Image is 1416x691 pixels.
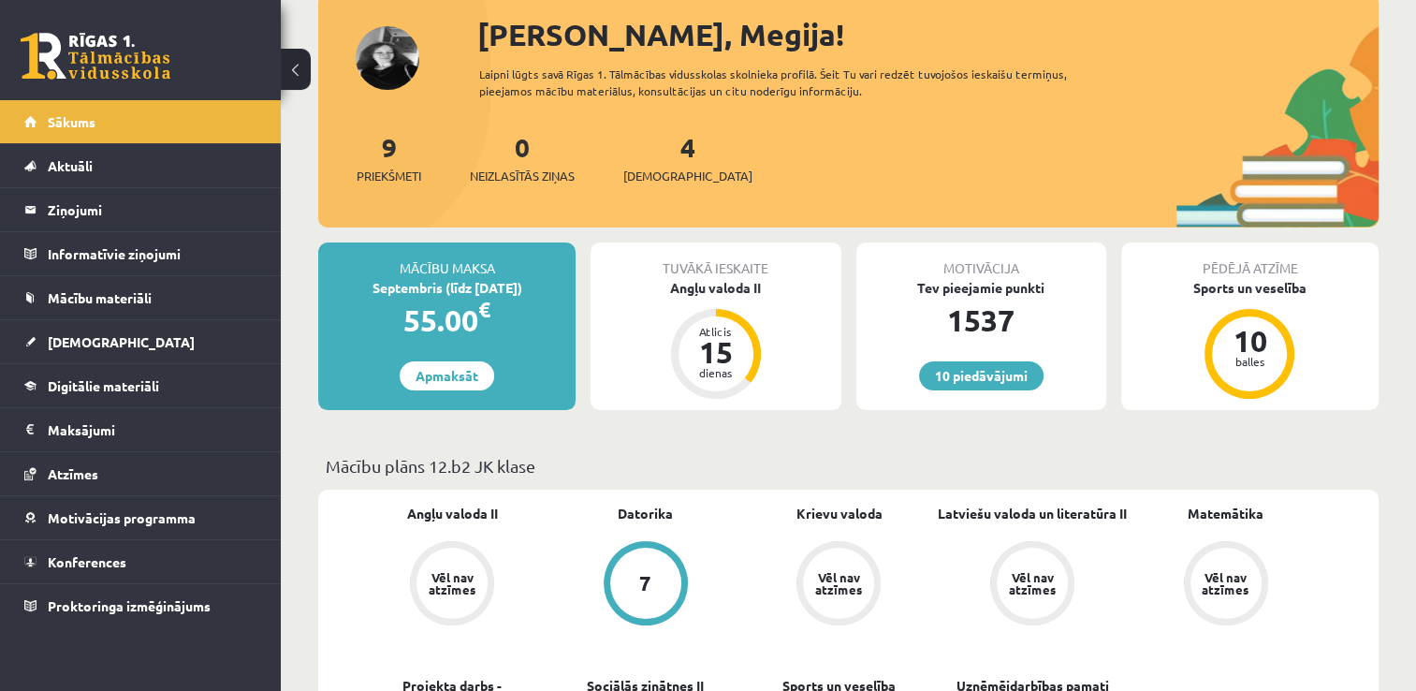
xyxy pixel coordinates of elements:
[856,278,1106,298] div: Tev pieejamie punkti
[639,573,651,594] div: 7
[356,541,549,629] a: Vēl nav atzīmes
[48,408,257,451] legend: Maksājumi
[1121,278,1379,402] a: Sports un veselība 10 balles
[48,377,159,394] span: Digitālie materiāli
[1188,504,1263,523] a: Matemātika
[48,597,211,614] span: Proktoringa izmēģinājums
[48,289,152,306] span: Mācību materiāli
[426,571,478,595] div: Vēl nav atzīmes
[24,584,257,627] a: Proktoringa izmēģinājums
[357,167,421,185] span: Priekšmeti
[24,540,257,583] a: Konferences
[24,496,257,539] a: Motivācijas programma
[24,320,257,363] a: [DEMOGRAPHIC_DATA]
[48,188,257,231] legend: Ziņojumi
[24,408,257,451] a: Maksājumi
[24,100,257,143] a: Sākums
[591,278,840,298] div: Angļu valoda II
[24,452,257,495] a: Atzīmes
[1121,278,1379,298] div: Sports un veselība
[812,571,865,595] div: Vēl nav atzīmes
[357,130,421,185] a: 9Priekšmeti
[856,298,1106,343] div: 1537
[1129,541,1322,629] a: Vēl nav atzīmes
[1121,243,1379,278] div: Pēdējā atzīme
[936,541,1130,629] a: Vēl nav atzīmes
[742,541,936,629] a: Vēl nav atzīmes
[1221,326,1277,356] div: 10
[24,188,257,231] a: Ziņojumi
[48,232,257,275] legend: Informatīvie ziņojumi
[48,509,196,526] span: Motivācijas programma
[400,361,494,390] a: Apmaksāt
[24,144,257,187] a: Aktuāli
[856,243,1106,278] div: Motivācija
[478,296,490,323] span: €
[623,167,752,185] span: [DEMOGRAPHIC_DATA]
[318,243,576,278] div: Mācību maksa
[24,276,257,319] a: Mācību materiāli
[938,504,1127,523] a: Latviešu valoda un literatūra II
[618,504,673,523] a: Datorika
[48,333,195,350] span: [DEMOGRAPHIC_DATA]
[24,232,257,275] a: Informatīvie ziņojumi
[48,465,98,482] span: Atzīmes
[796,504,882,523] a: Krievu valoda
[318,298,576,343] div: 55.00
[591,243,840,278] div: Tuvākā ieskaite
[326,453,1371,478] p: Mācību plāns 12.b2 JK klase
[1200,571,1252,595] div: Vēl nav atzīmes
[688,367,744,378] div: dienas
[477,12,1379,57] div: [PERSON_NAME], Megija!
[919,361,1044,390] a: 10 piedāvājumi
[407,504,498,523] a: Angļu valoda II
[21,33,170,80] a: Rīgas 1. Tālmācības vidusskola
[48,553,126,570] span: Konferences
[318,278,576,298] div: Septembris (līdz [DATE])
[1006,571,1058,595] div: Vēl nav atzīmes
[688,326,744,337] div: Atlicis
[623,130,752,185] a: 4[DEMOGRAPHIC_DATA]
[48,113,95,130] span: Sākums
[1221,356,1277,367] div: balles
[48,157,93,174] span: Aktuāli
[688,337,744,367] div: 15
[479,66,1116,99] div: Laipni lūgts savā Rīgas 1. Tālmācības vidusskolas skolnieka profilā. Šeit Tu vari redzēt tuvojošo...
[470,130,575,185] a: 0Neizlasītās ziņas
[24,364,257,407] a: Digitālie materiāli
[591,278,840,402] a: Angļu valoda II Atlicis 15 dienas
[549,541,743,629] a: 7
[470,167,575,185] span: Neizlasītās ziņas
